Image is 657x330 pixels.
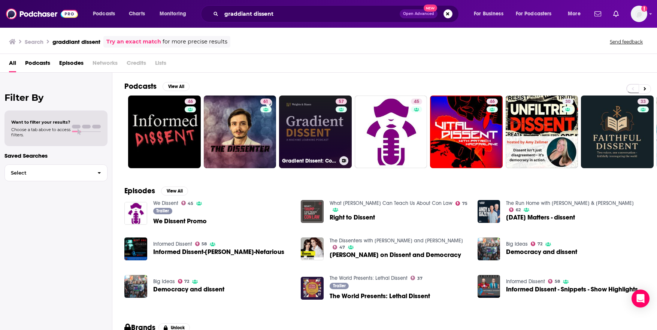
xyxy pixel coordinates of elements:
input: Search podcasts, credits, & more... [221,8,400,20]
span: Trailer [156,209,169,213]
span: 72 [538,242,542,246]
h3: Search [25,38,43,45]
span: Want to filter your results? [11,119,70,125]
span: [PERSON_NAME] on Dissent and Democracy [330,252,461,258]
a: The World Presents: Lethal Dissent [330,275,408,281]
span: Trailer [333,284,346,288]
a: 45 [181,201,194,205]
a: 33 [581,96,654,168]
img: Informed Dissent-Steve Deace-Nefarious [124,237,147,260]
a: 75 [455,201,467,206]
a: Informed Dissent [506,278,545,285]
button: Select [4,164,108,181]
a: 47 [333,245,345,249]
a: 57Gradient Dissent: Conversations on AI [279,96,352,168]
span: Informed Dissent - Snippets - Show Highlights [506,286,638,293]
img: Democracy and dissent [124,275,147,298]
img: Hillary Clinton on Dissent and Democracy [301,237,324,260]
div: Search podcasts, credits, & more... [208,5,466,22]
button: open menu [469,8,513,20]
span: 57 [339,98,344,106]
a: Big Ideas [506,241,528,247]
a: 72 [178,279,190,284]
a: 37 [411,276,423,280]
a: We Dissent Promo [124,202,147,225]
span: New [424,4,437,12]
span: 58 [555,280,560,283]
img: The World Presents: Lethal Dissent [301,277,324,300]
a: 62 [509,208,521,212]
span: Charts [129,9,145,19]
a: 61 [204,96,276,168]
a: The Dissenters with Debra Messing and Mandana Dayani [330,237,463,244]
span: for more precise results [163,37,227,46]
a: All [9,57,16,72]
a: Democracy and dissent [153,286,224,293]
button: Show profile menu [631,6,647,22]
button: View All [161,187,188,196]
h3: graddiant dissent [52,38,100,45]
span: 37 [417,277,423,280]
span: 46 [490,98,495,106]
a: Show notifications dropdown [610,7,622,20]
button: open menu [154,8,196,20]
span: Networks [93,57,118,72]
span: 72 [184,280,189,283]
span: Select [5,170,91,175]
span: 46 [188,98,193,106]
span: Podcasts [25,57,50,72]
a: The World Presents: Lethal Dissent [330,293,430,299]
span: 75 [462,202,467,205]
span: 45 [414,98,419,106]
span: Monitoring [160,9,186,19]
a: 45 [355,96,427,168]
a: Informed Dissent-Steve Deace-Nefarious [153,249,284,255]
button: Open AdvancedNew [400,9,438,18]
h2: Episodes [124,186,155,196]
span: 47 [339,246,345,249]
button: open menu [563,8,590,20]
a: 46 [487,99,498,105]
a: EpisodesView All [124,186,188,196]
a: Right to Dissent [330,214,375,221]
img: User Profile [631,6,647,22]
span: 62 [516,208,521,212]
a: 58 [548,279,560,284]
span: 33 [641,98,646,106]
img: Podchaser - Follow, Share and Rate Podcasts [6,7,78,21]
a: 45 [411,99,422,105]
span: Logged in as kgolds [631,6,647,22]
span: [DATE] Matters - dissent [506,214,575,221]
span: For Podcasters [516,9,552,19]
span: Credits [127,57,146,72]
a: Right to Dissent [301,200,324,223]
span: Podcasts [93,9,115,19]
h3: Gradient Dissent: Conversations on AI [282,158,336,164]
span: Choose a tab above to access filters. [11,127,70,137]
a: Monday Matters - dissent [506,214,575,221]
button: View All [163,82,190,91]
svg: Add a profile image [641,6,647,12]
img: Monday Matters - dissent [478,200,500,223]
a: Democracy and dissent [506,249,577,255]
span: 30 [565,98,570,106]
span: 45 [188,202,193,205]
img: Democracy and dissent [478,237,500,260]
span: 58 [202,242,207,246]
h2: Filter By [4,92,108,103]
span: 61 [263,98,268,106]
a: Try an exact match [106,37,161,46]
span: For Business [474,9,503,19]
a: We Dissent Promo [153,218,207,224]
a: 72 [531,242,542,246]
a: Episodes [59,57,84,72]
